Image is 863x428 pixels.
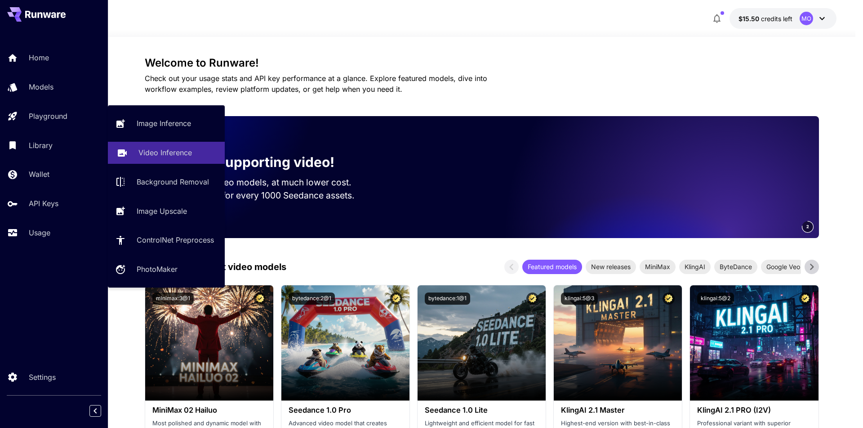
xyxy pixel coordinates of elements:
[714,262,757,271] span: ByteDance
[561,293,598,305] button: klingai:5@3
[152,293,194,305] button: minimax:3@1
[586,262,636,271] span: New releases
[697,293,734,305] button: klingai:5@2
[663,293,675,305] button: Certified Model – Vetted for best performance and includes a commercial license.
[761,262,805,271] span: Google Veo
[29,111,67,122] p: Playground
[738,14,792,23] div: $15.50422
[254,293,266,305] button: Certified Model – Vetted for best performance and includes a commercial license.
[184,152,334,172] p: Now supporting video!
[96,403,108,419] div: Collapse sidebar
[108,200,225,222] a: Image Upscale
[29,198,58,209] p: API Keys
[390,293,402,305] button: Certified Model – Vetted for best performance and includes a commercial license.
[679,262,711,271] span: KlingAI
[799,293,811,305] button: Certified Model – Vetted for best performance and includes a commercial license.
[159,189,369,202] p: Save up to $50 for every 1000 Seedance assets.
[29,372,56,383] p: Settings
[425,406,538,414] h3: Seedance 1.0 Lite
[108,142,225,164] a: Video Inference
[800,12,813,25] div: MO
[561,406,675,414] h3: KlingAI 2.1 Master
[145,285,273,401] img: alt
[554,285,682,401] img: alt
[640,262,676,271] span: MiniMax
[159,176,369,189] p: Run the best video models, at much lower cost.
[418,285,546,401] img: alt
[137,206,187,216] p: Image Upscale
[108,171,225,193] a: Background Removal
[690,285,818,401] img: alt
[108,258,225,280] a: PhotoMaker
[137,234,214,245] p: ControlNet Preprocess
[761,15,792,23] span: credits left
[697,406,811,414] h3: KlingAI 2.1 PRO (I2V)
[29,81,53,92] p: Models
[29,227,50,238] p: Usage
[29,52,49,63] p: Home
[137,118,191,129] p: Image Inference
[137,264,178,275] p: PhotoMaker
[806,223,809,230] span: 2
[137,176,209,187] p: Background Removal
[138,147,192,158] p: Video Inference
[522,262,582,271] span: Featured models
[289,293,335,305] button: bytedance:2@1
[526,293,538,305] button: Certified Model – Vetted for best performance and includes a commercial license.
[145,57,819,69] h3: Welcome to Runware!
[29,169,49,180] p: Wallet
[738,15,761,23] span: $15.50
[730,8,836,29] button: $15.50422
[425,293,470,305] button: bytedance:1@1
[29,140,53,151] p: Library
[108,113,225,135] a: Image Inference
[145,74,487,94] span: Check out your usage stats and API key performance at a glance. Explore featured models, dive int...
[108,229,225,251] a: ControlNet Preprocess
[281,285,409,401] img: alt
[89,405,101,417] button: Collapse sidebar
[152,406,266,414] h3: MiniMax 02 Hailuo
[289,406,402,414] h3: Seedance 1.0 Pro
